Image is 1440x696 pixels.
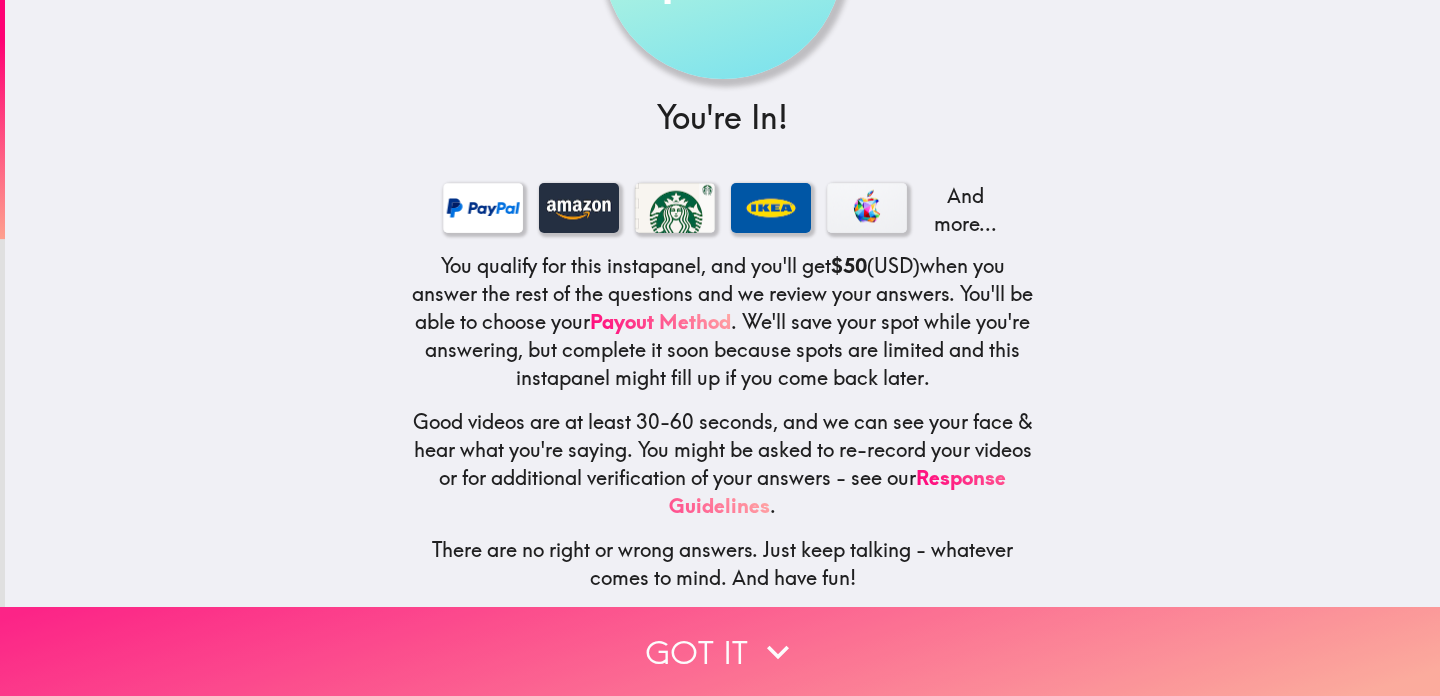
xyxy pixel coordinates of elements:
a: Response Guidelines [669,465,1006,518]
p: And more... [923,182,1003,238]
h5: You qualify for this instapanel, and you'll get (USD) when you answer the rest of the questions a... [411,252,1035,392]
a: Payout Method [590,309,731,334]
h5: There are no right or wrong answers. Just keep talking - whatever comes to mind. And have fun! [411,536,1035,592]
h5: Good videos are at least 30-60 seconds, and we can see your face & hear what you're saying. You m... [411,408,1035,520]
b: $50 [831,253,867,278]
h3: You're In! [411,95,1035,140]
